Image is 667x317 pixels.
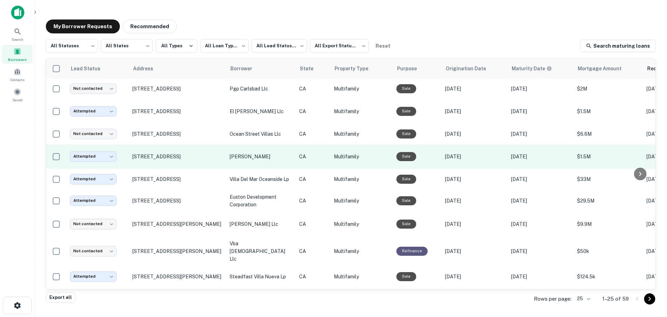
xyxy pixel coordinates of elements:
[70,271,117,282] div: Attempted
[230,220,292,228] p: [PERSON_NAME] llc
[70,106,117,116] div: Attempted
[574,59,643,78] th: Mortgage Amount
[334,130,389,138] p: Multifamily
[230,240,292,263] p: vba [DEMOGRAPHIC_DATA] llc
[2,25,33,43] a: Search
[511,153,570,160] p: [DATE]
[334,153,389,160] p: Multifamily
[334,197,389,205] p: Multifamily
[330,59,393,78] th: Property Type
[230,175,292,183] p: villa del mar oceanside lp
[534,295,571,303] p: Rows per page:
[396,220,416,228] div: Sale
[129,59,226,78] th: Address
[132,248,223,254] p: [STREET_ADDRESS][PERSON_NAME]
[574,294,591,304] div: 25
[396,272,416,281] div: Sale
[132,274,223,280] p: [STREET_ADDRESS][PERSON_NAME]
[252,37,307,55] div: All Lead Statuses
[12,37,23,42] span: Search
[511,130,570,138] p: [DATE]
[300,64,322,73] span: State
[230,193,292,208] p: euston development corporation
[511,85,570,93] p: [DATE]
[132,221,223,227] p: [STREET_ADDRESS][PERSON_NAME]
[310,37,369,55] div: All Export Statuses
[511,247,570,255] p: [DATE]
[445,175,504,183] p: [DATE]
[512,65,561,72] span: Maturity dates displayed may be estimated. Please contact the lender for the most accurate maturi...
[445,273,504,280] p: [DATE]
[123,19,177,33] button: Recommended
[397,64,426,73] span: Purpose
[70,174,117,184] div: Attempted
[70,246,117,256] div: Not contacted
[11,6,24,19] img: capitalize-icon.png
[442,59,508,78] th: Origination Date
[334,273,389,280] p: Multifamily
[396,152,416,161] div: Sale
[445,197,504,205] p: [DATE]
[512,65,545,72] h6: Maturity Date
[578,64,631,73] span: Mortgage Amount
[70,84,117,94] div: Not contacted
[230,130,292,138] p: ocean street villas llc
[230,273,292,280] p: steadfast villa nueva lp
[393,59,442,78] th: Purpose
[334,108,389,115] p: Multifamily
[299,175,327,183] p: CA
[445,220,504,228] p: [DATE]
[156,39,197,53] button: All Types
[132,86,223,92] p: [STREET_ADDRESS]
[445,153,504,160] p: [DATE]
[445,130,504,138] p: [DATE]
[511,273,570,280] p: [DATE]
[46,292,75,303] button: Export all
[334,247,389,255] p: Multifamily
[511,175,570,183] p: [DATE]
[133,64,162,73] span: Address
[132,108,223,114] p: [STREET_ADDRESS]
[230,108,292,115] p: el [PERSON_NAME] llc
[299,220,327,228] p: CA
[577,85,640,93] p: $2M
[511,108,570,115] p: [DATE]
[299,85,327,93] p: CA
[8,57,27,62] span: Borrowers
[335,64,377,73] span: Property Type
[396,247,428,255] div: This loan purpose was for refinancing
[132,131,223,137] p: [STREET_ADDRESS]
[396,107,416,116] div: Sale
[66,59,129,78] th: Lead Status
[396,175,416,183] div: Sale
[226,59,296,78] th: Borrower
[2,85,33,104] div: Saved
[299,197,327,205] p: CA
[2,65,33,84] a: Contacts
[632,261,667,295] div: Chat Widget
[602,295,629,303] p: 1–25 of 59
[2,45,33,64] div: Borrowers
[70,196,117,206] div: Attempted
[230,64,261,73] span: Borrower
[101,37,153,55] div: All States
[70,129,117,139] div: Not contacted
[132,153,223,160] p: [STREET_ADDRESS]
[445,247,504,255] p: [DATE]
[508,59,574,78] th: Maturity dates displayed may be estimated. Please contact the lender for the most accurate maturi...
[299,153,327,160] p: CA
[299,247,327,255] p: CA
[132,176,223,182] p: [STREET_ADDRESS]
[577,130,640,138] p: $6.6M
[334,175,389,183] p: Multifamily
[46,19,120,33] button: My Borrower Requests
[70,219,117,229] div: Not contacted
[396,84,416,93] div: Sale
[299,108,327,115] p: CA
[334,85,389,93] p: Multifamily
[577,197,640,205] p: $29.5M
[511,197,570,205] p: [DATE]
[512,65,552,72] div: Maturity dates displayed may be estimated. Please contact the lender for the most accurate maturi...
[200,37,249,55] div: All Loan Types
